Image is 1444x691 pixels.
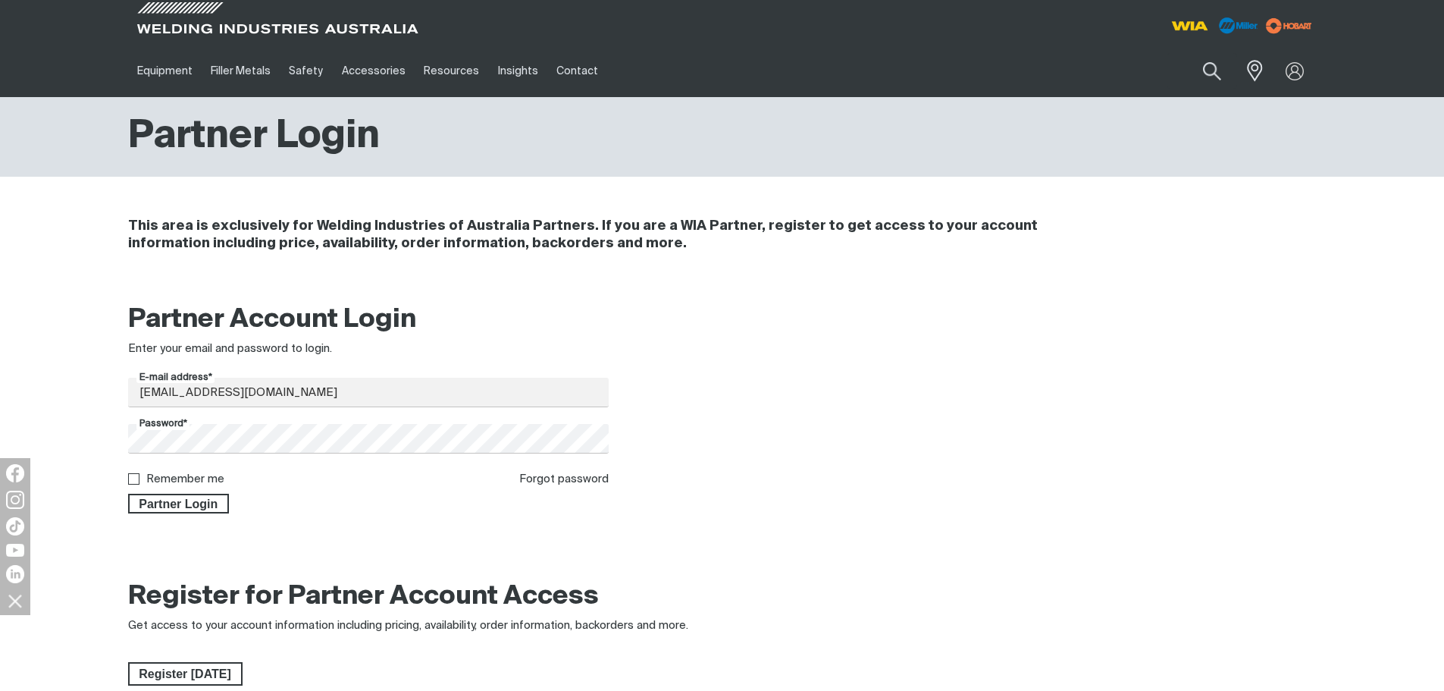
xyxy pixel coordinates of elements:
[6,464,24,482] img: Facebook
[128,620,688,631] span: Get access to your account information including pricing, availability, order information, backor...
[128,45,202,97] a: Equipment
[333,45,415,97] a: Accessories
[128,341,609,358] div: Enter your email and password to login.
[1261,14,1317,37] img: miller
[128,494,230,514] button: Partner Login
[415,45,488,97] a: Resources
[130,662,241,686] span: Register [DATE]
[128,303,609,337] h2: Partner Account Login
[128,580,599,614] h2: Register for Partner Account Access
[202,45,280,97] a: Filler Metals
[128,45,1020,97] nav: Main
[519,473,609,485] a: Forgot password
[488,45,547,97] a: Insights
[547,45,607,97] a: Contact
[1186,53,1238,89] button: Search products
[128,218,1114,253] h4: This area is exclusively for Welding Industries of Australia Partners. If you are a WIA Partner, ...
[6,491,24,509] img: Instagram
[280,45,332,97] a: Safety
[6,517,24,536] img: TikTok
[128,112,380,162] h1: Partner Login
[128,662,243,686] a: Register Today
[146,473,224,485] label: Remember me
[130,494,228,514] span: Partner Login
[2,588,28,614] img: hide socials
[6,565,24,583] img: LinkedIn
[6,544,24,557] img: YouTube
[1167,53,1237,89] input: Product name or item number...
